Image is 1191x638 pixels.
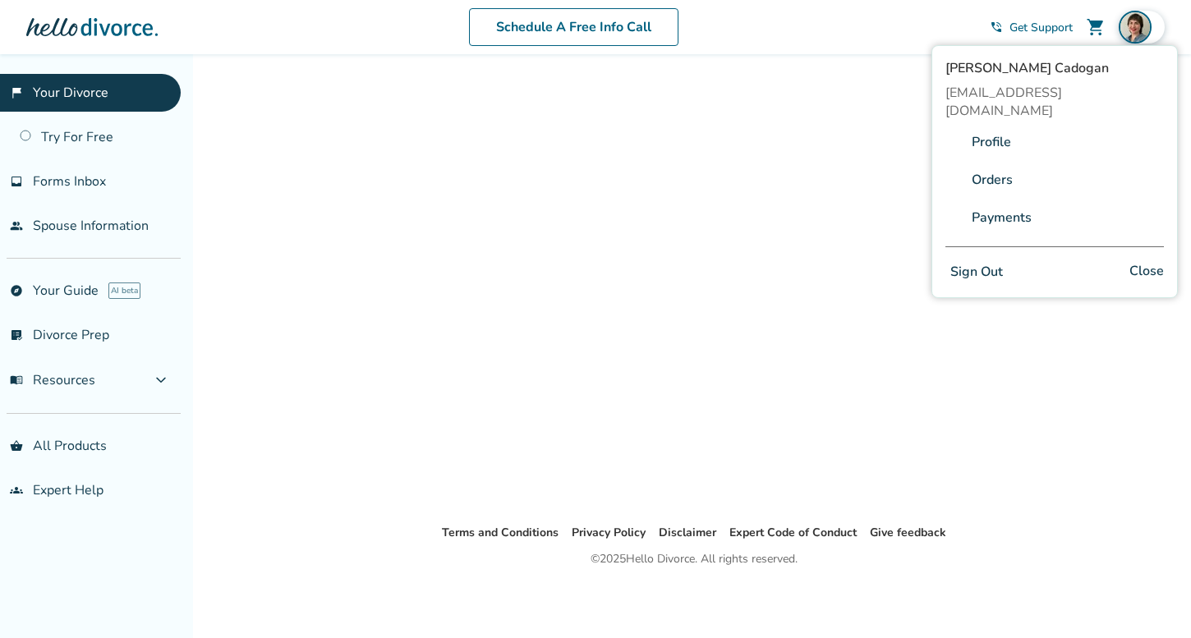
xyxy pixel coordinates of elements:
button: Sign Out [945,260,1008,284]
img: A [945,132,965,152]
span: flag_2 [10,86,23,99]
span: shopping_basket [10,439,23,452]
span: AI beta [108,282,140,299]
a: phone_in_talkGet Support [990,20,1073,35]
span: list_alt_check [10,328,23,342]
span: [PERSON_NAME] Cadogan [945,59,1164,77]
span: phone_in_talk [990,21,1003,34]
span: inbox [10,175,23,188]
span: menu_book [10,374,23,387]
img: P [945,170,965,190]
span: [EMAIL_ADDRESS][DOMAIN_NAME] [945,84,1164,120]
iframe: Chat Widget [1109,559,1191,638]
span: Forms Inbox [33,172,106,190]
li: Give feedback [870,523,946,543]
span: Get Support [1009,20,1073,35]
a: Privacy Policy [572,525,646,540]
a: Schedule A Free Info Call [469,8,678,46]
span: explore [10,284,23,297]
div: © 2025 Hello Divorce. All rights reserved. [591,549,798,569]
img: P [945,208,965,227]
span: Close [1129,260,1164,284]
li: Disclaimer [659,523,716,543]
a: Expert Code of Conduct [729,525,857,540]
img: Amanda Cadogan [1119,11,1152,44]
span: shopping_cart [1086,17,1106,37]
a: Orders [972,164,1013,195]
span: Resources [10,371,95,389]
span: groups [10,484,23,497]
a: Profile [972,126,1011,158]
a: Terms and Conditions [442,525,559,540]
span: expand_more [151,370,171,390]
a: Payments [972,202,1032,233]
span: people [10,219,23,232]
